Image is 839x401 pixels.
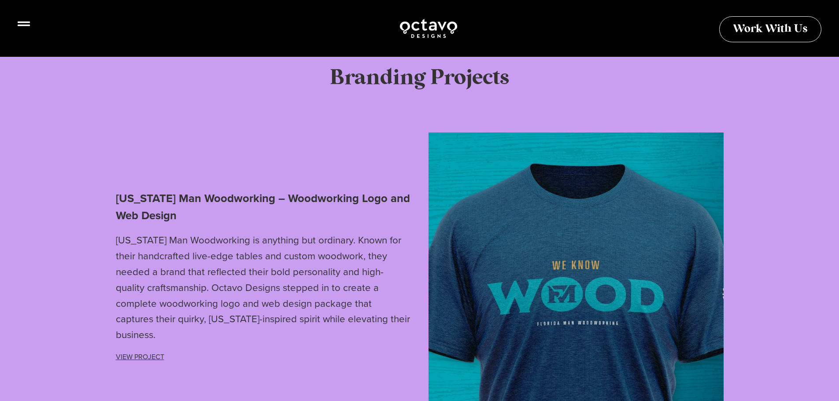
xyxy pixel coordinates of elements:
a: View Project [116,352,164,362]
img: Octavo Designs Logo in White [399,18,458,39]
a: Work With Us [719,16,821,42]
span: Work With Us [733,24,808,35]
h2: Branding Projects [111,63,728,93]
h3: [US_STATE] Man Woodworking – Woodworking Logo and Web Design [116,190,411,224]
p: [US_STATE] Man Woodworking is anything but ordinary. Known for their handcrafted live-edge tables... [116,232,411,343]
